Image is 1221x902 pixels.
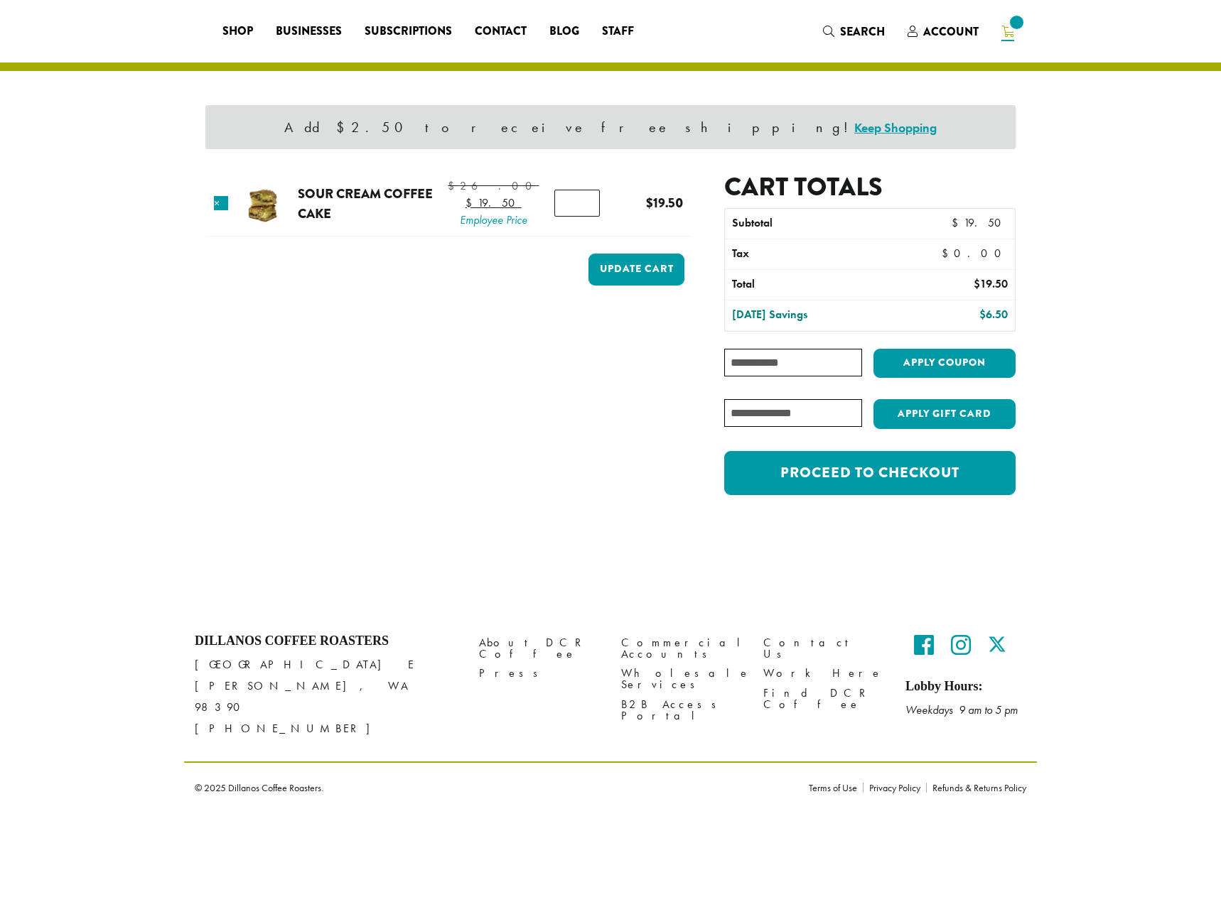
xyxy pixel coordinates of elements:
[873,399,1016,429] button: Apply Gift Card
[211,20,264,43] a: Shop
[724,451,1016,495] a: Proceed to checkout
[466,195,522,210] bdi: 19.50
[646,193,683,212] bdi: 19.50
[724,172,1016,202] h2: Cart totals
[942,246,954,261] span: $
[554,190,600,217] input: Product quantity
[725,270,899,300] th: Total
[205,105,1016,149] div: Add $2.50 to receive free shipping!
[538,20,591,43] a: Blog
[763,683,884,714] a: Find DCR Coffee
[840,23,885,40] span: Search
[763,634,884,664] a: Contact Us
[466,195,478,210] span: $
[214,196,228,210] a: Remove this item
[923,23,979,40] span: Account
[725,239,930,269] th: Tax
[621,634,742,664] a: Commercial Accounts
[725,209,899,239] th: Subtotal
[646,193,653,212] span: $
[448,178,460,193] span: $
[905,702,1018,717] em: Weekdays 9 am to 5 pm
[873,349,1016,378] button: Apply coupon
[195,634,458,649] h4: Dillanos Coffee Roasters
[240,181,286,227] img: Sour Cream Coffee Cake
[979,307,986,322] span: $
[926,783,1026,793] a: Refunds & Returns Policy
[479,634,600,664] a: About DCR Coffee
[602,23,634,40] span: Staff
[812,20,896,43] a: Search
[448,178,539,193] bdi: 26.00
[365,23,452,40] span: Subscriptions
[809,783,863,793] a: Terms of Use
[942,246,1008,261] bdi: 0.00
[974,276,1008,291] bdi: 19.50
[264,20,353,43] a: Businesses
[479,664,600,683] a: Press
[475,23,527,40] span: Contact
[591,20,645,43] a: Staff
[854,119,937,136] a: Keep Shopping
[763,664,884,683] a: Work Here
[979,307,1008,322] bdi: 6.50
[952,215,1008,230] bdi: 19.50
[621,695,742,725] a: B2B Access Portal
[896,20,990,43] a: Account
[905,679,1026,695] h5: Lobby Hours:
[353,20,463,43] a: Subscriptions
[276,23,342,40] span: Businesses
[195,654,458,739] p: [GEOGRAPHIC_DATA] E [PERSON_NAME], WA 98390 [PHONE_NUMBER]
[549,23,579,40] span: Blog
[952,215,964,230] span: $
[448,212,539,229] span: Employee Price
[725,300,899,330] th: [DATE] Savings
[621,664,742,695] a: Wholesale Services
[463,20,538,43] a: Contact
[588,254,684,286] button: Update cart
[195,783,787,793] p: © 2025 Dillanos Coffee Roasters.
[863,783,926,793] a: Privacy Policy
[222,23,253,40] span: Shop
[974,276,980,291] span: $
[298,184,433,223] a: Sour Cream Coffee Cake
